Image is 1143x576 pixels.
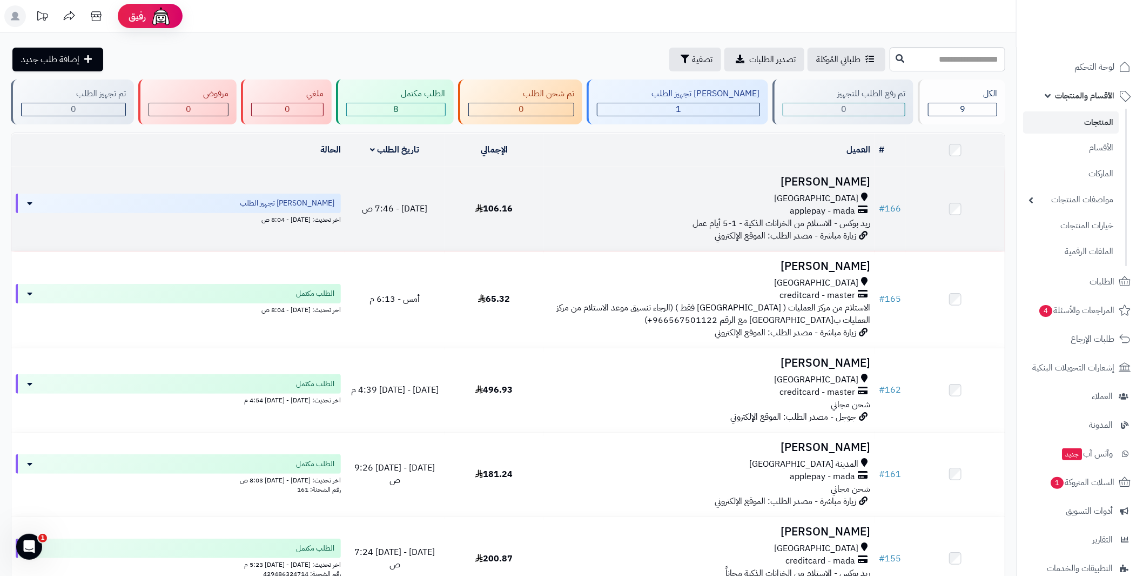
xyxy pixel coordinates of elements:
[692,53,712,66] span: تصفية
[770,80,916,124] a: تم رفع الطلب للتجهيز 0
[481,143,508,156] a: الإجمالي
[548,526,870,538] h3: [PERSON_NAME]
[1023,54,1137,80] a: لوحة التحكم
[879,468,885,481] span: #
[846,143,870,156] a: العميل
[475,202,513,215] span: 106.16
[774,193,858,205] span: [GEOGRAPHIC_DATA]
[779,386,855,399] span: creditcard - master
[1032,360,1114,375] span: إشعارات التحويلات البنكية
[676,103,681,116] span: 1
[779,289,855,302] span: creditcard - master
[879,383,901,396] a: #162
[1071,332,1114,347] span: طلبات الإرجاع
[251,88,324,100] div: ملغي
[928,88,997,100] div: الكل
[519,103,524,116] span: 0
[1023,355,1137,381] a: إشعارات التحويلات البنكية
[38,534,47,542] span: 1
[351,383,439,396] span: [DATE] - [DATE] 4:39 م
[692,217,870,230] span: ريد بوكس - الاستلام من الخزانات الذكية - 1-5 أيام عمل
[1023,412,1137,438] a: المدونة
[790,205,855,217] span: applepay - mada
[16,474,341,485] div: اخر تحديث: [DATE] - [DATE] 8:03 ص
[1062,448,1082,460] span: جديد
[393,103,399,116] span: 8
[1039,304,1053,317] span: 4
[774,542,858,555] span: [GEOGRAPHIC_DATA]
[354,546,435,571] span: [DATE] - [DATE] 7:24 ص
[1074,59,1114,75] span: لوحة التحكم
[320,143,341,156] a: الحالة
[548,357,870,369] h3: [PERSON_NAME]
[831,482,870,495] span: شحن مجاني
[1061,446,1113,461] span: وآتس آب
[548,260,870,273] h3: [PERSON_NAME]
[1055,88,1114,103] span: الأقسام والمنتجات
[816,53,860,66] span: طلباتي المُوكلة
[478,293,510,306] span: 65.32
[22,103,125,116] div: 0
[842,103,847,116] span: 0
[879,293,901,306] a: #165
[475,468,513,481] span: 181.24
[9,80,136,124] a: تم تجهيز الطلب 0
[879,552,885,565] span: #
[715,495,856,508] span: زيارة مباشرة - مصدر الطلب: الموقع الإلكتروني
[16,534,42,560] iframe: Intercom live chat
[468,88,575,100] div: تم شحن الطلب
[548,441,870,454] h3: [PERSON_NAME]
[783,88,906,100] div: تم رفع الطلب للتجهيز
[1023,383,1137,409] a: العملاء
[240,198,334,209] span: [PERSON_NAME] تجهيز الطلب
[1070,24,1133,47] img: logo-2.png
[584,80,770,124] a: [PERSON_NAME] تجهيز الطلب 1
[879,293,885,306] span: #
[879,383,885,396] span: #
[21,53,79,66] span: إضافة طلب جديد
[1050,475,1114,490] span: السلات المتروكة
[149,103,228,116] div: 0
[1023,111,1119,134] a: المنتجات
[296,288,334,299] span: الطلب مكتمل
[879,202,901,215] a: #166
[129,10,146,23] span: رفيق
[879,202,885,215] span: #
[297,485,341,494] span: رقم الشحنة: 161
[1038,303,1114,318] span: المراجعات والأسئلة
[730,411,856,423] span: جوجل - مصدر الطلب: الموقع الإلكتروني
[334,80,456,124] a: الطلب مكتمل 8
[1023,136,1119,160] a: الأقسام
[475,383,513,396] span: 496.93
[1089,418,1113,433] span: المدونة
[136,80,239,124] a: مرفوض 0
[347,103,445,116] div: 8
[715,326,856,339] span: زيارة مباشرة - مصدر الطلب: الموقع الإلكتروني
[916,80,1007,124] a: الكل9
[1066,504,1113,519] span: أدوات التسويق
[12,48,103,71] a: إضافة طلب جديد
[879,468,901,481] a: #161
[150,5,172,27] img: ai-face.png
[71,103,76,116] span: 0
[186,103,191,116] span: 0
[16,394,341,405] div: اخر تحديث: [DATE] - [DATE] 4:54 م
[1023,326,1137,352] a: طلبات الإرجاع
[16,558,341,570] div: اخر تحديث: [DATE] - [DATE] 5:23 م
[1047,561,1113,576] span: التطبيقات والخدمات
[790,471,855,483] span: applepay - mada
[724,48,804,71] a: تصدير الطلبات
[1023,162,1119,186] a: الماركات
[16,213,341,224] div: اخر تحديث: [DATE] - 8:04 ص
[21,88,126,100] div: تم تجهيز الطلب
[1023,297,1137,323] a: المراجعات والأسئلة4
[16,303,341,315] div: اخر تحديث: [DATE] - 8:04 ص
[879,143,884,156] a: #
[1023,527,1137,553] a: التقارير
[1092,532,1113,547] span: التقارير
[371,143,420,156] a: تاريخ الطلب
[1023,469,1137,495] a: السلات المتروكة1
[469,103,574,116] div: 0
[669,48,721,71] button: تصفية
[1090,274,1114,289] span: الطلبات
